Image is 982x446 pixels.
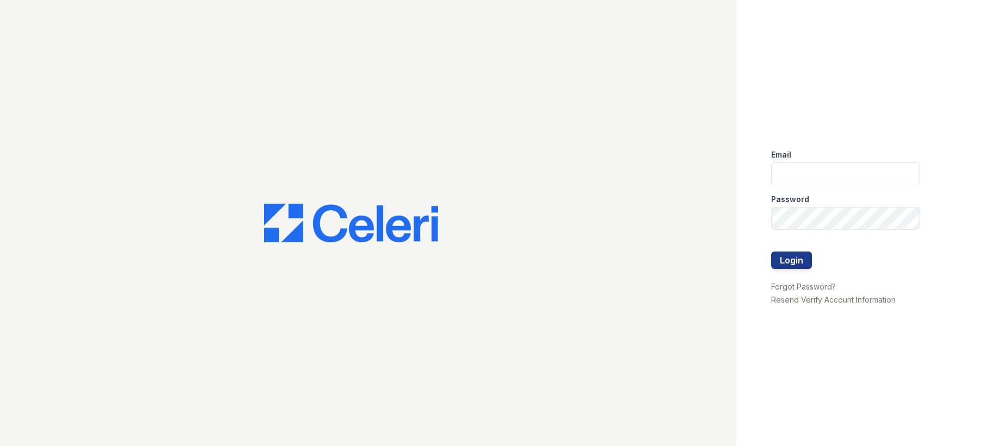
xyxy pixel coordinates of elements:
[771,149,791,160] label: Email
[771,194,809,205] label: Password
[771,282,836,291] a: Forgot Password?
[771,252,812,269] button: Login
[771,295,896,304] a: Resend Verify Account Information
[264,204,438,243] img: CE_Logo_Blue-a8612792a0a2168367f1c8372b55b34899dd931a85d93a1a3d3e32e68fde9ad4.png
